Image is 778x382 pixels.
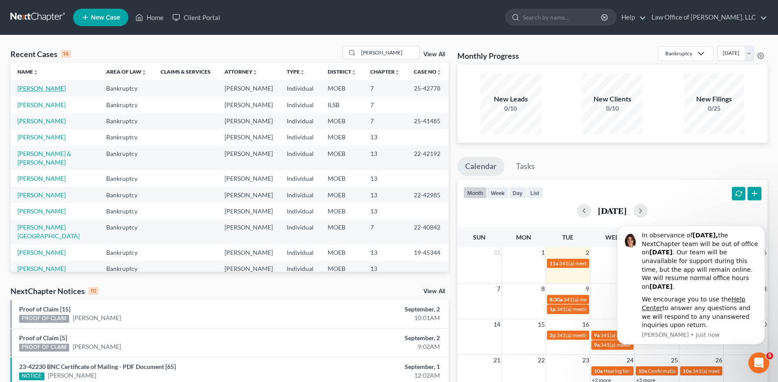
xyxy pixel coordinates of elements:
div: NextChapter Notices [10,286,98,296]
iframe: Intercom notifications message [604,218,778,350]
div: 0/10 [480,104,541,113]
a: Area of Lawunfold_more [106,68,147,75]
i: unfold_more [351,70,356,75]
span: 31 [493,247,501,258]
span: 9a [594,332,600,338]
td: [PERSON_NAME] [218,97,280,113]
td: 13 [363,203,407,219]
td: Bankruptcy [99,113,154,129]
td: [PERSON_NAME] [218,244,280,260]
i: unfold_more [141,70,147,75]
div: September, 2 [305,334,440,342]
button: day [509,187,526,199]
span: 10a [638,368,647,374]
input: Search by name... [523,9,602,25]
div: NOTICE [19,372,44,380]
td: Individual [280,261,321,277]
td: 22-40842 [407,220,449,244]
td: [PERSON_NAME] [218,261,280,277]
span: New Case [91,14,120,21]
span: 5 [766,352,773,359]
a: [PERSON_NAME] [17,265,66,272]
td: Bankruptcy [99,203,154,219]
button: week [487,187,509,199]
span: 22 [537,355,546,365]
button: list [526,187,543,199]
span: Tue [562,233,573,241]
td: 13 [363,187,407,203]
span: 21 [493,355,501,365]
span: 1p [550,306,556,312]
span: 15 [537,319,546,330]
a: View All [423,288,445,294]
div: Bankruptcy [665,50,692,57]
td: 7 [363,80,407,96]
a: Client Portal [168,10,225,25]
span: 2p [550,332,556,338]
td: 13 [363,170,407,186]
a: Home [131,10,168,25]
span: 16 [581,319,590,330]
td: Individual [280,203,321,219]
td: [PERSON_NAME] [218,220,280,244]
span: 11a [550,260,558,267]
td: 25-41485 [407,113,449,129]
td: [PERSON_NAME] [218,80,280,96]
td: Bankruptcy [99,129,154,145]
td: Individual [280,244,321,260]
div: 10:01AM [305,314,440,322]
div: New Clients [582,94,643,104]
a: Chapterunfold_more [370,68,400,75]
a: Tasks [508,157,543,176]
span: 14 [493,319,501,330]
i: unfold_more [436,70,442,75]
td: MOEB [321,244,363,260]
span: 341(a) meeting for [PERSON_NAME] [563,296,647,303]
a: [PERSON_NAME] [73,342,121,351]
span: 1 [540,247,546,258]
td: MOEB [321,145,363,170]
td: Bankruptcy [99,220,154,244]
div: Recent Cases [10,49,71,59]
a: [PERSON_NAME] [17,133,66,141]
a: [PERSON_NAME][GEOGRAPHIC_DATA] [17,223,80,240]
a: Calendar [457,157,504,176]
td: ILSB [321,97,363,113]
th: Claims & Services [154,63,218,80]
span: 9 [585,284,590,294]
a: View All [423,51,445,57]
td: MOEB [321,187,363,203]
td: Bankruptcy [99,170,154,186]
span: 7 [496,284,501,294]
span: 341(a) meeting for [PERSON_NAME] [600,332,684,338]
div: 0/25 [684,104,744,113]
div: 14 [61,50,71,58]
td: MOEB [321,261,363,277]
a: [PERSON_NAME] & [PERSON_NAME] [17,150,71,166]
div: September, 1 [305,362,440,371]
span: 341(a) meeting for [PERSON_NAME] [557,332,641,338]
td: [PERSON_NAME] [218,170,280,186]
div: 12:02AM [305,371,440,380]
td: MOEB [321,220,363,244]
td: Bankruptcy [99,80,154,96]
a: [PERSON_NAME] [17,85,66,92]
a: Typeunfold_more [287,68,305,75]
span: Hearing for [PERSON_NAME] & [PERSON_NAME] [604,368,718,374]
td: Bankruptcy [99,187,154,203]
a: Proof of Claim [15] [19,305,70,313]
div: PROOF OF CLAIM [19,344,69,352]
td: 25-42778 [407,80,449,96]
td: MOEB [321,203,363,219]
td: 19-45344 [407,244,449,260]
td: 22-42192 [407,145,449,170]
td: 7 [363,97,407,113]
td: Individual [280,113,321,129]
td: Bankruptcy [99,97,154,113]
